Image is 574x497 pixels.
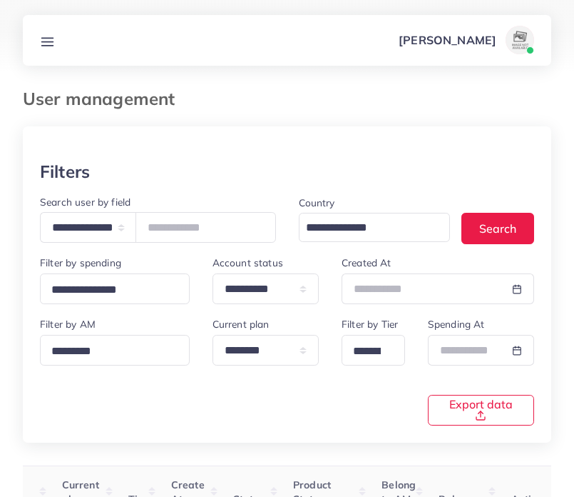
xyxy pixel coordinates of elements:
input: Search for option [348,341,386,363]
label: Filter by spending [40,256,121,270]
input: Search for option [46,279,171,301]
label: Spending At [428,317,485,331]
label: Created At [342,256,391,270]
div: Search for option [299,213,451,242]
span: Export data [446,398,516,421]
button: Search [461,213,534,244]
p: [PERSON_NAME] [399,31,496,49]
label: Filter by Tier [342,317,398,331]
input: Search for option [46,341,171,363]
input: Search for option [301,217,432,239]
label: Current plan [212,317,270,331]
h3: User management [23,89,186,109]
a: [PERSON_NAME]avatar [391,26,540,54]
label: Account status [212,256,283,270]
img: avatar [506,26,534,54]
label: Search user by field [40,195,130,209]
label: Filter by AM [40,317,96,331]
div: Search for option [40,335,190,366]
button: Export data [428,395,534,426]
div: Search for option [40,273,190,304]
label: Country [299,196,335,210]
h3: Filters [40,161,90,182]
div: Search for option [342,335,405,366]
